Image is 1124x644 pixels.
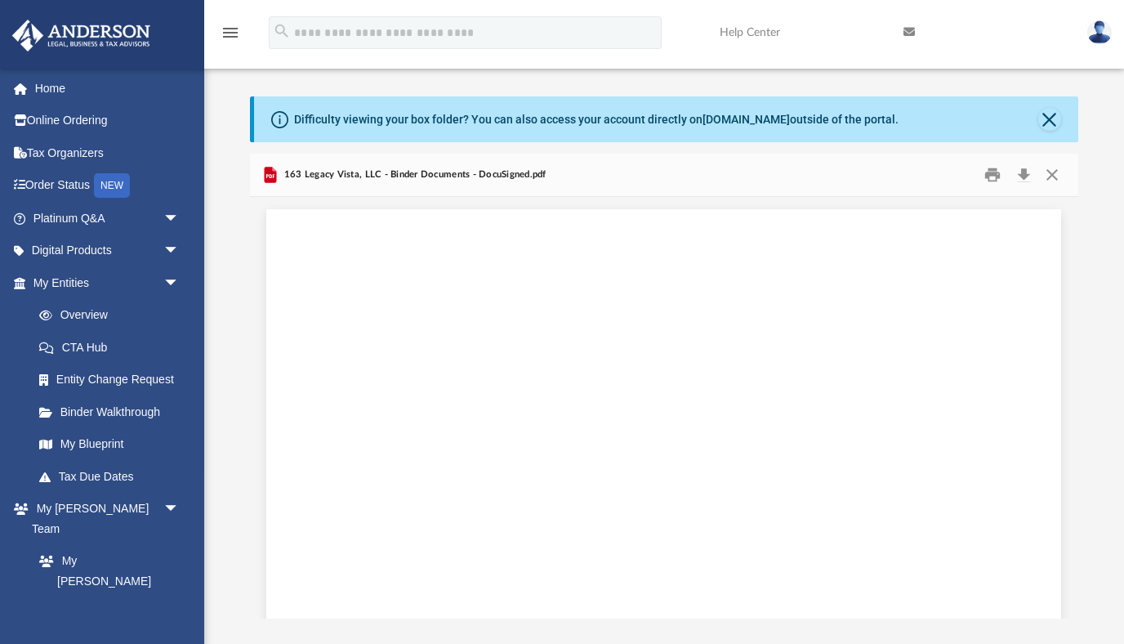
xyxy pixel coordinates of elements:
[94,173,130,198] div: NEW
[250,154,1077,619] div: Preview
[11,266,204,299] a: My Entitiesarrow_drop_down
[23,364,204,396] a: Entity Change Request
[250,197,1077,619] div: File preview
[23,396,204,428] a: Binder Walkthrough
[23,428,196,461] a: My Blueprint
[163,493,196,526] span: arrow_drop_down
[1038,108,1061,131] button: Close
[11,136,204,169] a: Tax Organizers
[273,22,291,40] i: search
[11,72,204,105] a: Home
[280,168,546,182] span: 163 Legacy Vista, LLC - Binder Documents - DocuSigned.pdf
[1009,162,1038,187] button: Download
[23,545,188,618] a: My [PERSON_NAME] Team
[163,266,196,300] span: arrow_drop_down
[221,31,240,42] a: menu
[11,493,196,545] a: My [PERSON_NAME] Teamarrow_drop_down
[11,202,204,235] a: Platinum Q&Aarrow_drop_down
[23,299,204,332] a: Overview
[23,460,204,493] a: Tax Due Dates
[7,20,155,51] img: Anderson Advisors Platinum Portal
[163,202,196,235] span: arrow_drop_down
[1087,20,1112,44] img: User Pic
[11,169,204,203] a: Order StatusNEW
[11,235,204,267] a: Digital Productsarrow_drop_down
[11,105,204,137] a: Online Ordering
[250,197,1077,619] div: Document Viewer
[976,162,1009,187] button: Print
[1037,162,1067,187] button: Close
[23,331,204,364] a: CTA Hub
[294,111,899,128] div: Difficulty viewing your box folder? You can also access your account directly on outside of the p...
[163,235,196,268] span: arrow_drop_down
[221,23,240,42] i: menu
[702,113,790,126] a: [DOMAIN_NAME]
